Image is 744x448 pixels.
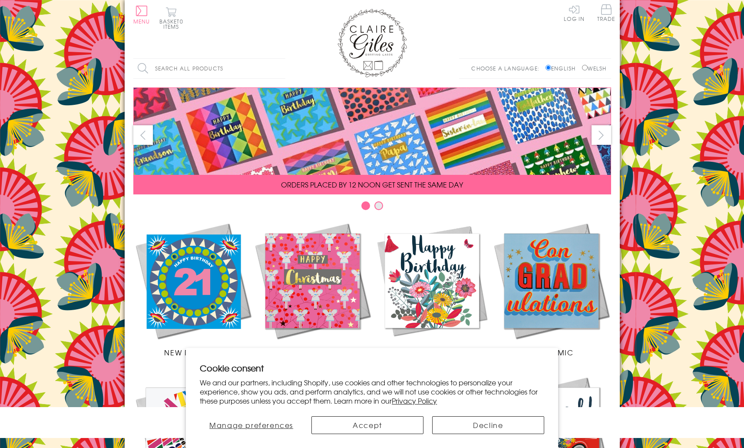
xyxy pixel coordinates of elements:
span: Manage preferences [209,420,293,430]
span: Christmas [290,347,334,358]
a: Birthdays [372,221,492,358]
button: Menu [133,6,150,24]
span: 0 items [163,17,183,30]
button: next [592,125,611,145]
input: English [546,65,551,70]
button: Basket0 items [159,7,183,29]
h2: Cookie consent [200,362,544,374]
button: prev [133,125,153,145]
p: We and our partners, including Shopify, use cookies and other technologies to personalize your ex... [200,378,544,405]
button: Manage preferences [200,416,303,434]
img: Claire Giles Greetings Cards [337,9,407,77]
input: Search all products [133,59,285,78]
input: Search [277,59,285,78]
div: Carousel Pagination [133,201,611,214]
a: Christmas [253,221,372,358]
p: Choose a language: [471,64,544,72]
label: English [546,64,580,72]
a: Academic [492,221,611,358]
button: Accept [311,416,423,434]
button: Decline [432,416,544,434]
span: Trade [597,4,615,21]
input: Welsh [582,65,588,70]
a: New Releases [133,221,253,358]
span: New Releases [164,347,221,358]
label: Welsh [582,64,607,72]
span: Menu [133,17,150,25]
a: Privacy Policy [392,395,437,406]
span: ORDERS PLACED BY 12 NOON GET SENT THE SAME DAY [281,179,463,190]
span: Birthdays [411,347,453,358]
span: Academic [529,347,574,358]
a: Trade [597,4,615,23]
a: Log In [564,4,585,21]
button: Carousel Page 1 (Current Slide) [361,201,370,210]
button: Carousel Page 2 [374,201,383,210]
